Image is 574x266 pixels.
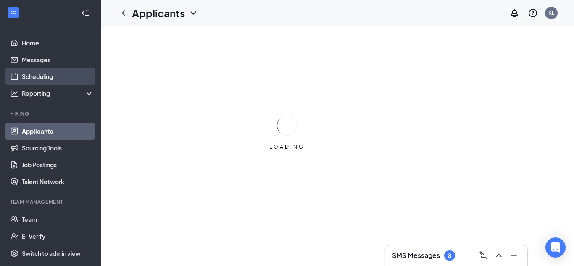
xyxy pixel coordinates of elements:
div: KL [548,9,554,16]
svg: Settings [10,249,18,258]
a: Home [22,34,94,51]
svg: Minimize [509,250,519,261]
button: ChevronUp [492,249,506,262]
a: Applicants [22,123,94,140]
h1: Applicants [132,6,185,20]
a: Talent Network [22,173,94,190]
div: 8 [448,252,451,259]
button: Minimize [507,249,521,262]
a: E-Verify [22,228,94,245]
svg: Notifications [509,8,519,18]
svg: ChevronUp [494,250,504,261]
svg: Collapse [81,9,90,17]
div: Reporting [22,89,94,97]
div: Hiring [10,110,92,117]
a: Scheduling [22,68,94,85]
a: Team [22,211,94,228]
a: Job Postings [22,156,94,173]
svg: WorkstreamLogo [9,8,18,17]
h3: SMS Messages [392,251,440,260]
a: Messages [22,51,94,68]
div: Switch to admin view [22,249,81,258]
button: ComposeMessage [477,249,490,262]
svg: ChevronLeft [118,8,129,18]
svg: ChevronDown [188,8,198,18]
div: Team Management [10,198,92,205]
div: LOADING [266,143,308,150]
svg: Analysis [10,89,18,97]
a: Sourcing Tools [22,140,94,156]
svg: ComposeMessage [479,250,489,261]
div: Open Intercom Messenger [545,237,566,258]
svg: QuestionInfo [528,8,538,18]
